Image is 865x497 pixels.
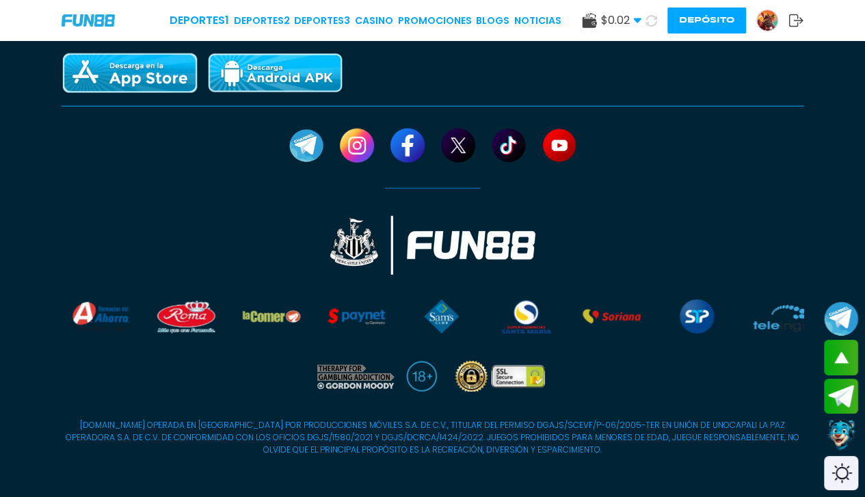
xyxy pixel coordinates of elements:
[234,14,290,28] a: Deportes2
[601,12,641,29] span: $ 0.02
[330,216,535,275] img: New Castle
[824,301,858,336] button: Join telegram channel
[207,52,343,95] img: Play Store
[498,299,555,334] img: Santa Maria
[170,12,229,29] a: Deportes1
[757,10,777,31] img: Avatar
[406,361,437,392] img: 18 plus
[756,10,788,31] a: Avatar
[451,361,550,392] img: SSL
[294,14,350,28] a: Deportes3
[824,379,858,414] button: Join telegram
[157,299,215,334] img: Farmacia Roma
[753,299,810,334] img: Teleingreso
[72,299,130,334] img: Farmacias del Ahorro
[315,361,395,392] a: Read more about Gambling Therapy
[668,299,726,334] img: STP
[583,299,640,334] img: Soriana
[476,14,509,28] a: BLOGS
[62,14,115,26] img: Company Logo
[514,14,561,28] a: NOTICIAS
[824,456,858,490] div: Switch theme
[824,340,858,375] button: scroll up
[328,299,385,334] img: Paynet
[315,361,395,392] img: therapy for gaming addiction gordon moody
[667,8,746,33] button: Depósito
[355,14,393,28] a: CASINO
[398,14,472,28] a: Promociones
[412,299,470,334] img: Sams
[824,417,858,453] button: Contact customer service
[62,52,198,95] img: App Store
[62,419,803,456] p: [DOMAIN_NAME] OPERADA EN [GEOGRAPHIC_DATA] POR PRODUCCIONES MÓVILES S.A. DE C.V., TITULAR DEL PER...
[243,299,300,334] img: La Comer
